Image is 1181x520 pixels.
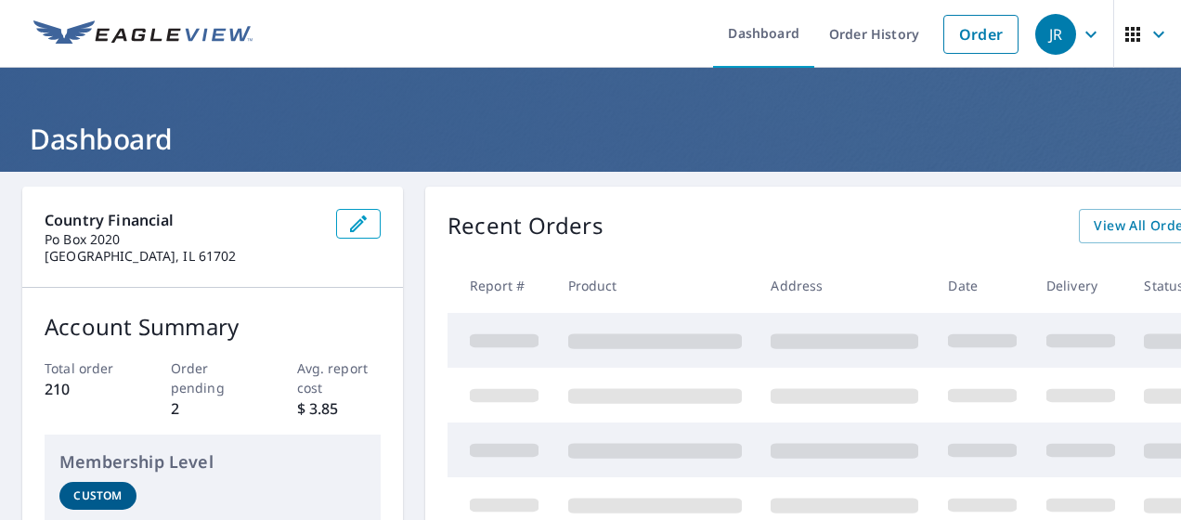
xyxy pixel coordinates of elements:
p: [GEOGRAPHIC_DATA], IL 61702 [45,248,321,265]
p: Custom [73,487,122,504]
p: Account Summary [45,310,381,344]
img: EV Logo [33,20,253,48]
th: Delivery [1032,258,1130,313]
p: $ 3.85 [297,397,382,420]
p: Country Financial [45,209,321,231]
h1: Dashboard [22,120,1159,158]
p: Recent Orders [448,209,603,243]
p: 2 [171,397,255,420]
th: Product [553,258,757,313]
p: Avg. report cost [297,358,382,397]
div: JR [1035,14,1076,55]
th: Report # [448,258,553,313]
p: Membership Level [59,449,366,474]
p: Po Box 2020 [45,231,321,248]
th: Date [933,258,1032,313]
th: Address [756,258,933,313]
p: Order pending [171,358,255,397]
p: 210 [45,378,129,400]
p: Total order [45,358,129,378]
a: Order [943,15,1019,54]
